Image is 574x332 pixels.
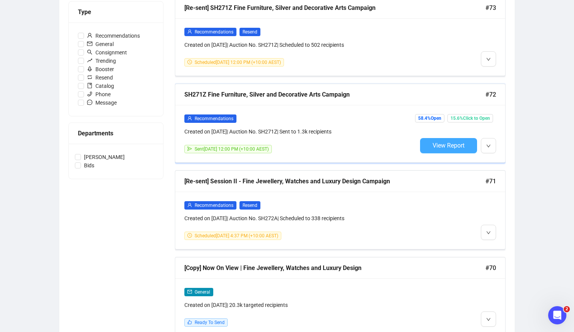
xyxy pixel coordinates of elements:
span: Recommendations [195,116,233,121]
span: Resend [239,28,260,36]
span: down [486,144,491,148]
span: down [486,57,491,62]
span: phone [87,91,92,97]
span: rise [87,58,92,63]
span: #70 [485,263,496,273]
span: clock-circle [187,233,192,238]
span: Consignment [84,48,130,57]
span: user [187,29,192,34]
div: [Re-sent] SH271Z Fine Furniture, Silver and Decorative Arts Campaign [184,3,485,13]
span: mail [87,41,92,46]
span: 15.6% Click to Open [447,114,493,122]
div: Created on [DATE] | Auction No. SH272A | Scheduled to 338 recipients [184,214,417,222]
span: book [87,83,92,88]
span: Booster [84,65,117,73]
div: [Copy] Now On View | Fine Jewellery, Watches and Luxury Design [184,263,485,273]
span: search [87,49,92,55]
span: rocket [87,66,92,71]
a: [Re-sent] Session II - Fine Jewellery, Watches and Luxury Design Campaign#71userRecommendationsRe... [175,170,506,249]
span: down [486,317,491,322]
span: Scheduled [DATE] 4:37 PM (+10:00 AEST) [195,233,278,238]
span: Recommendations [195,203,233,208]
span: Sent [DATE] 12:00 PM (+10:00 AEST) [195,146,269,152]
span: Scheduled [DATE] 12:00 PM (+10:00 AEST) [195,60,281,65]
div: Type [78,7,154,17]
span: user [87,33,92,38]
a: SH271Z Fine Furniture, Silver and Decorative Arts Campaign#72userRecommendationsCreated on [DATE]... [175,84,506,163]
span: Catalog [84,82,117,90]
div: Created on [DATE] | 20.3k targeted recipients [184,301,417,309]
span: Bids [81,161,97,170]
span: #71 [485,176,496,186]
span: General [195,289,210,295]
span: Trending [84,57,119,65]
span: General [84,40,117,48]
span: message [87,100,92,105]
span: #73 [485,3,496,13]
iframe: Intercom live chat [548,306,566,324]
span: Phone [84,90,114,98]
span: 58.4% Open [415,114,444,122]
span: Resend [239,201,260,210]
span: Recommendations [195,29,233,35]
span: mail [187,289,192,294]
span: #72 [485,90,496,99]
span: Resend [84,73,116,82]
span: user [187,203,192,207]
span: [PERSON_NAME] [81,153,128,161]
div: Created on [DATE] | Auction No. SH271Z | Sent to 1.3k recipients [184,127,417,136]
span: Ready To Send [195,320,225,325]
span: 2 [564,306,570,312]
span: Recommendations [84,32,143,40]
div: Departments [78,129,154,138]
span: retweet [87,75,92,80]
div: SH271Z Fine Furniture, Silver and Decorative Arts Campaign [184,90,485,99]
span: clock-circle [187,60,192,64]
button: View Report [420,138,477,153]
span: View Report [433,142,465,149]
span: send [187,146,192,151]
div: Created on [DATE] | Auction No. SH271Z | Scheduled to 502 recipients [184,41,417,49]
span: Message [84,98,120,107]
div: [Re-sent] Session II - Fine Jewellery, Watches and Luxury Design Campaign [184,176,485,186]
span: down [486,230,491,235]
span: like [187,320,192,324]
span: user [187,116,192,121]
